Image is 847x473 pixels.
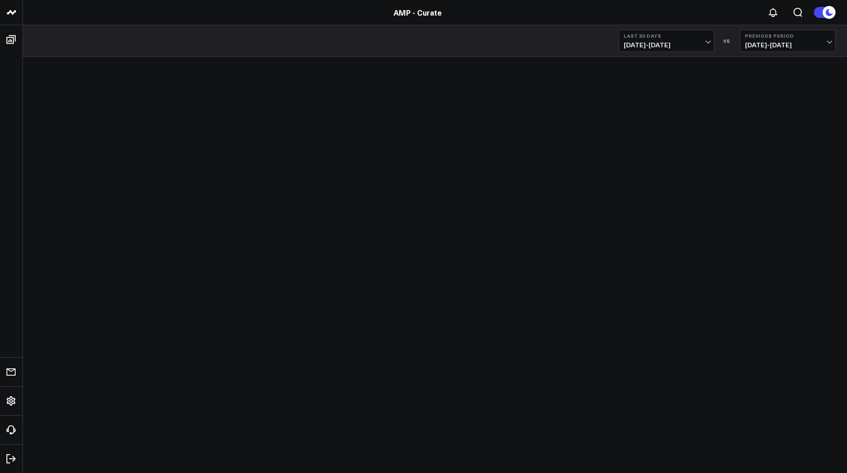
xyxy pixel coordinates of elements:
[719,38,735,44] div: VS
[745,33,830,39] b: Previous Period
[624,33,709,39] b: Last 30 Days
[624,41,709,49] span: [DATE] - [DATE]
[394,7,442,17] a: AMP - Curate
[619,30,714,52] button: Last 30 Days[DATE]-[DATE]
[740,30,836,52] button: Previous Period[DATE]-[DATE]
[745,41,830,49] span: [DATE] - [DATE]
